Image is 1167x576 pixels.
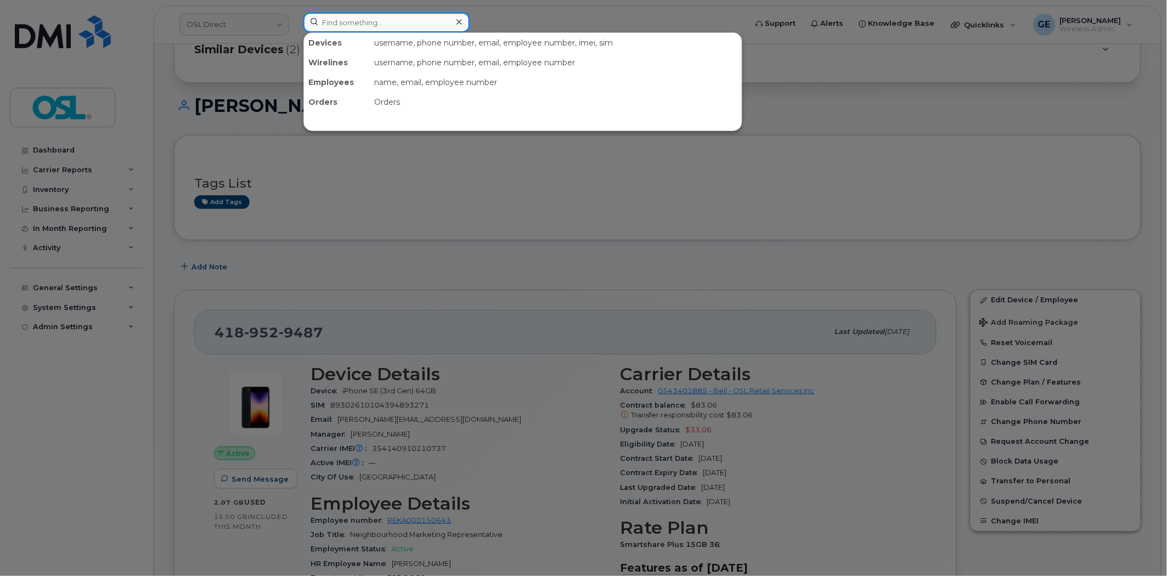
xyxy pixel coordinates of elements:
div: Devices [304,33,370,53]
div: username, phone number, email, employee number [370,53,742,72]
div: Orders [304,92,370,112]
div: Orders [370,92,742,112]
div: Wirelines [304,53,370,72]
div: username, phone number, email, employee number, imei, sim [370,33,742,53]
div: Employees [304,72,370,92]
div: name, email, employee number [370,72,742,92]
input: Find something... [303,13,470,32]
